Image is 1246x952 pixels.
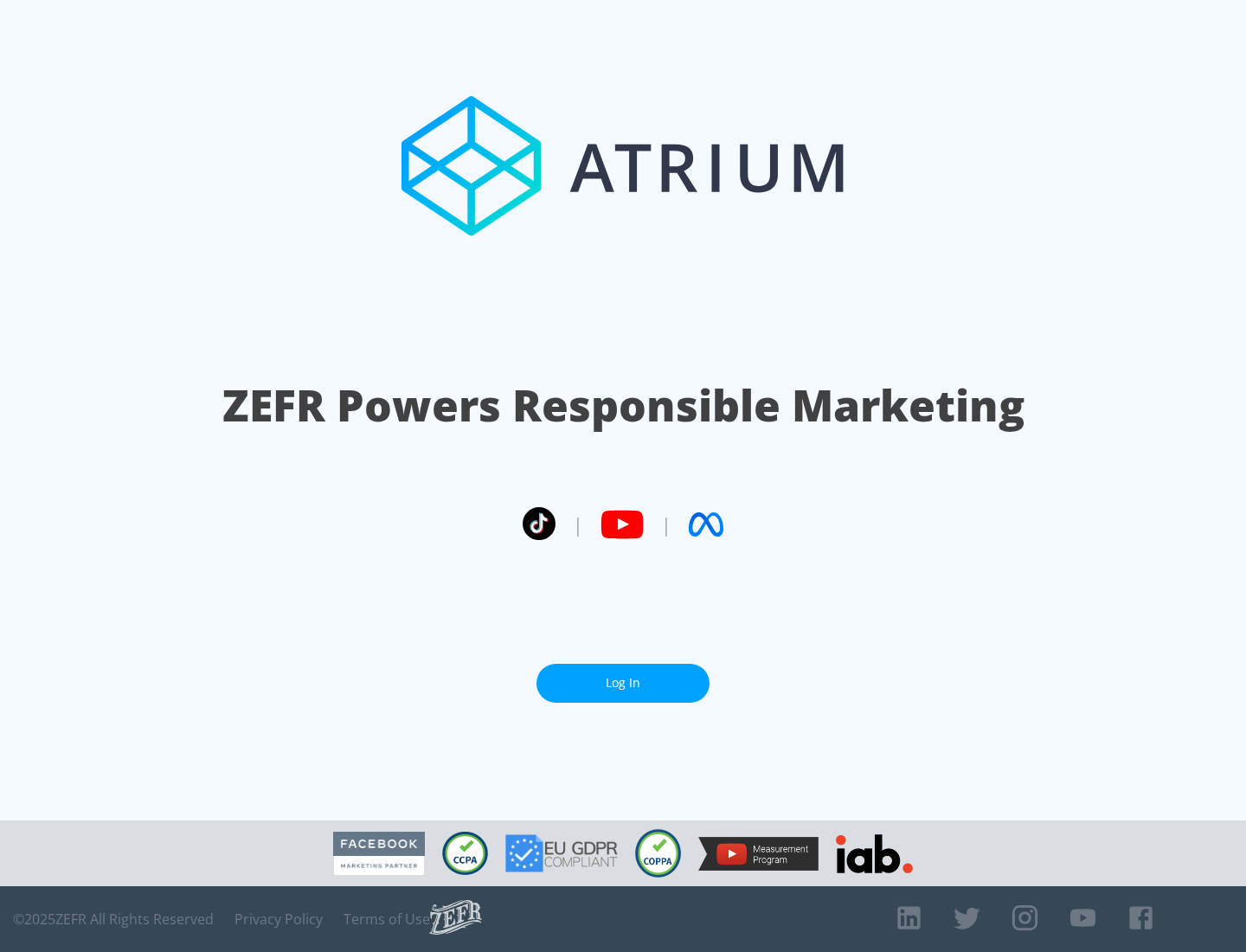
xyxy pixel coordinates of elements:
h1: ZEFR Powers Responsible Marketing [222,376,1024,435]
a: Log In [536,664,710,703]
a: Terms of Use [344,910,430,928]
span: | [573,511,583,537]
img: CCPA Compliant [442,832,488,875]
span: | [661,511,671,537]
img: IAB [836,834,913,873]
img: COPPA Compliant [635,829,681,878]
span: © 2025 ZEFR All Rights Reserved [13,910,214,928]
img: GDPR Compliant [505,834,618,872]
img: YouTube Measurement Program [698,837,819,871]
a: Privacy Policy [234,910,323,928]
img: Facebook Marketing Partner [333,832,425,876]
